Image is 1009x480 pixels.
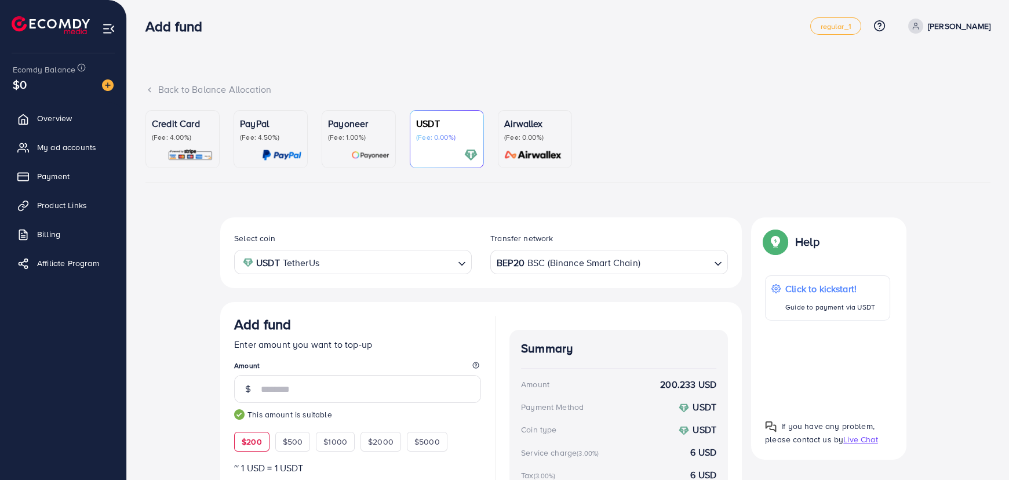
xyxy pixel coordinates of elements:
[234,250,472,274] div: Search for option
[679,403,689,413] img: coin
[102,79,114,91] img: image
[960,428,1000,471] iframe: Chat
[37,228,60,240] span: Billing
[497,254,524,271] strong: BEP20
[242,436,262,448] span: $200
[234,337,481,351] p: Enter amount you want to top-up
[527,254,640,271] span: BSC (Binance Smart Chain)
[765,420,875,445] span: If you have any problem, please contact us by
[843,434,877,445] span: Live Chat
[234,461,481,475] p: ~ 1 USD = 1 USDT
[414,436,440,448] span: $5000
[660,378,716,391] strong: 200.233 USD
[810,17,861,35] a: regular_1
[234,409,245,420] img: guide
[9,107,118,130] a: Overview
[145,18,212,35] h3: Add fund
[9,252,118,275] a: Affiliate Program
[13,76,27,93] span: $0
[795,235,819,249] p: Help
[577,449,599,458] small: (3.00%)
[234,316,291,333] h3: Add fund
[9,223,118,246] a: Billing
[152,117,213,130] p: Credit Card
[240,117,301,130] p: PayPal
[521,341,716,356] h4: Summary
[283,436,303,448] span: $500
[368,436,394,448] span: $2000
[679,426,689,436] img: coin
[234,409,481,420] small: This amount is suitable
[351,148,389,162] img: card
[256,254,280,271] strong: USDT
[490,232,553,244] label: Transfer network
[464,148,478,162] img: card
[504,117,566,130] p: Airwallex
[167,148,213,162] img: card
[323,436,347,448] span: $1000
[9,136,118,159] a: My ad accounts
[521,424,556,435] div: Coin type
[785,282,875,296] p: Click to kickstart!
[904,19,990,34] a: [PERSON_NAME]
[521,447,602,459] div: Service charge
[145,83,990,96] div: Back to Balance Allocation
[13,64,75,75] span: Ecomdy Balance
[328,117,389,130] p: Payoneer
[283,254,319,271] span: TetherUs
[693,423,716,436] strong: USDT
[234,232,275,244] label: Select coin
[490,250,728,274] div: Search for option
[693,401,716,413] strong: USDT
[152,133,213,142] p: (Fee: 4.00%)
[642,253,709,271] input: Search for option
[765,231,786,252] img: Popup guide
[928,19,990,33] p: [PERSON_NAME]
[820,23,851,30] span: regular_1
[416,133,478,142] p: (Fee: 0.00%)
[37,141,96,153] span: My ad accounts
[37,199,87,211] span: Product Links
[262,148,301,162] img: card
[37,112,72,124] span: Overview
[504,133,566,142] p: (Fee: 0.00%)
[690,446,716,459] strong: 6 USD
[521,401,584,413] div: Payment Method
[328,133,389,142] p: (Fee: 1.00%)
[9,165,118,188] a: Payment
[243,257,253,268] img: coin
[323,253,453,271] input: Search for option
[785,300,875,314] p: Guide to payment via USDT
[521,379,549,390] div: Amount
[37,257,99,269] span: Affiliate Program
[9,194,118,217] a: Product Links
[12,16,90,34] img: logo
[234,361,481,375] legend: Amount
[416,117,478,130] p: USDT
[240,133,301,142] p: (Fee: 4.50%)
[501,148,566,162] img: card
[102,22,115,35] img: menu
[37,170,70,182] span: Payment
[765,421,777,432] img: Popup guide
